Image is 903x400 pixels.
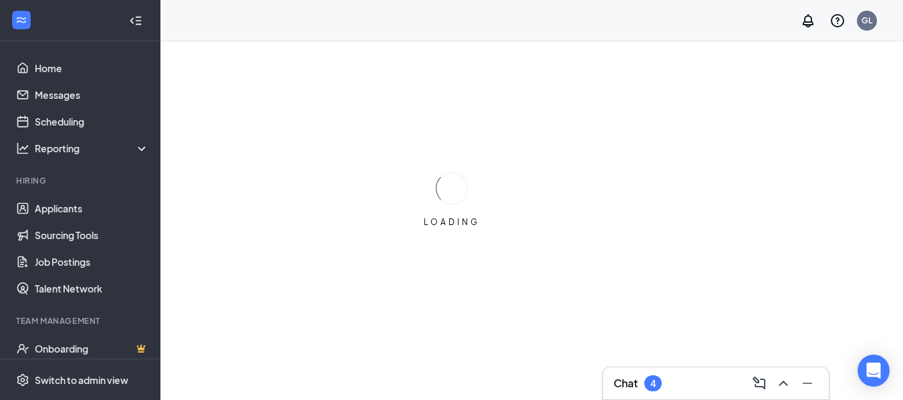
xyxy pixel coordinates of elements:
[35,248,149,275] a: Job Postings
[650,378,656,389] div: 4
[16,315,146,327] div: Team Management
[35,195,149,222] a: Applicants
[749,373,770,394] button: ComposeMessage
[829,13,846,29] svg: QuestionInfo
[775,375,791,391] svg: ChevronUp
[797,373,818,394] button: Minimize
[418,216,485,228] div: LOADING
[799,375,815,391] svg: Minimize
[35,373,128,387] div: Switch to admin view
[35,222,149,248] a: Sourcing Tools
[35,108,149,135] a: Scheduling
[614,376,638,391] h3: Chat
[35,81,149,108] a: Messages
[16,373,29,387] svg: Settings
[35,275,149,302] a: Talent Network
[800,13,816,29] svg: Notifications
[35,335,149,362] a: OnboardingCrown
[751,375,767,391] svg: ComposeMessage
[862,15,872,26] div: GL
[15,13,28,27] svg: WorkstreamLogo
[129,14,142,27] svg: Collapse
[858,355,890,387] div: Open Intercom Messenger
[773,373,794,394] button: ChevronUp
[16,175,146,186] div: Hiring
[35,142,150,155] div: Reporting
[35,55,149,81] a: Home
[16,142,29,155] svg: Analysis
